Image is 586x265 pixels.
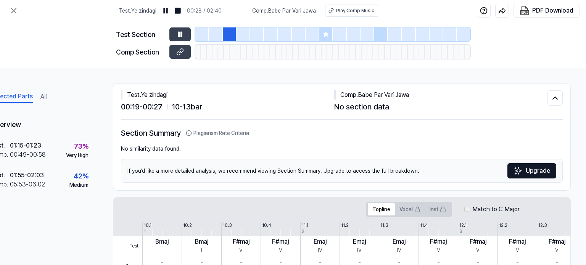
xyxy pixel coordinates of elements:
[380,222,388,229] div: 11.3
[480,7,488,14] img: help
[302,222,308,229] div: 11.1
[272,237,289,246] div: F#maj
[74,141,89,151] div: 73 %
[172,101,202,112] span: 10 - 13 bar
[10,141,41,150] div: 01:15 - 01:23
[318,246,322,254] div: IV
[262,222,271,229] div: 10.4
[121,127,563,139] h2: Section Summary
[420,222,428,229] div: 11.4
[121,101,163,112] span: 00:19 - 00:27
[395,203,425,215] button: Vocal
[121,159,563,183] div: If you’d like a more detailed analysis, we recommend viewing Section Summary. Upgrade to access t...
[425,203,451,215] button: Inst
[116,47,165,57] div: Comp Section
[10,171,44,180] div: 01:55 - 02:03
[393,237,406,246] div: Emaj
[161,246,163,254] div: I
[336,7,374,14] div: Play Comp Music
[239,246,243,254] div: V
[302,228,304,235] div: 2
[470,237,486,246] div: F#maj
[397,246,401,254] div: IV
[66,151,89,159] div: Very High
[233,237,250,246] div: F#maj
[357,246,362,254] div: IV
[121,90,334,100] div: Test . Ye zindagi
[341,222,349,229] div: 11.2
[518,4,575,17] button: PDF Download
[532,6,573,16] div: PDF Download
[353,237,366,246] div: Emaj
[10,180,45,189] div: 05:53 - 06:02
[325,5,379,17] button: Play Comp Music
[437,246,440,254] div: V
[174,7,182,14] img: stop
[183,222,192,229] div: 10.2
[498,7,506,14] img: share
[40,91,47,103] button: All
[187,7,222,15] div: 00:28 / 02:40
[279,246,282,254] div: V
[472,205,520,214] label: Match to C Major
[516,246,519,254] div: V
[549,237,565,246] div: F#maj
[334,101,547,112] div: No section data
[476,246,480,254] div: V
[368,203,395,215] button: Topline
[144,228,146,235] div: 1
[201,246,202,254] div: I
[520,6,529,15] img: PDF Download
[514,166,523,175] img: Sparkles
[509,237,526,246] div: F#maj
[507,163,556,178] button: Upgrade
[507,163,556,178] a: SparklesUpgrade
[155,237,169,246] div: Bmaj
[162,7,169,14] img: pause
[499,222,507,229] div: 12.2
[538,222,547,229] div: 12.3
[314,237,327,246] div: Emaj
[334,90,547,100] div: Comp . Babe Par Vari Jawa
[252,7,316,15] span: Comp . Babe Par Vari Jawa
[69,181,89,189] div: Medium
[119,7,156,15] span: Test . Ye zindagi
[144,222,151,229] div: 10.1
[459,228,462,235] div: 3
[223,222,232,229] div: 10.3
[74,171,89,181] div: 42 %
[116,29,165,40] div: Test Section
[186,129,249,137] button: Plagiarism Rate Criteria
[195,237,208,246] div: Bmaj
[555,246,559,254] div: V
[113,236,142,256] span: Test
[121,145,563,153] div: No similarity data found.
[10,150,46,159] div: 00:49 - 00:58
[459,222,467,229] div: 12.1
[430,237,447,246] div: F#maj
